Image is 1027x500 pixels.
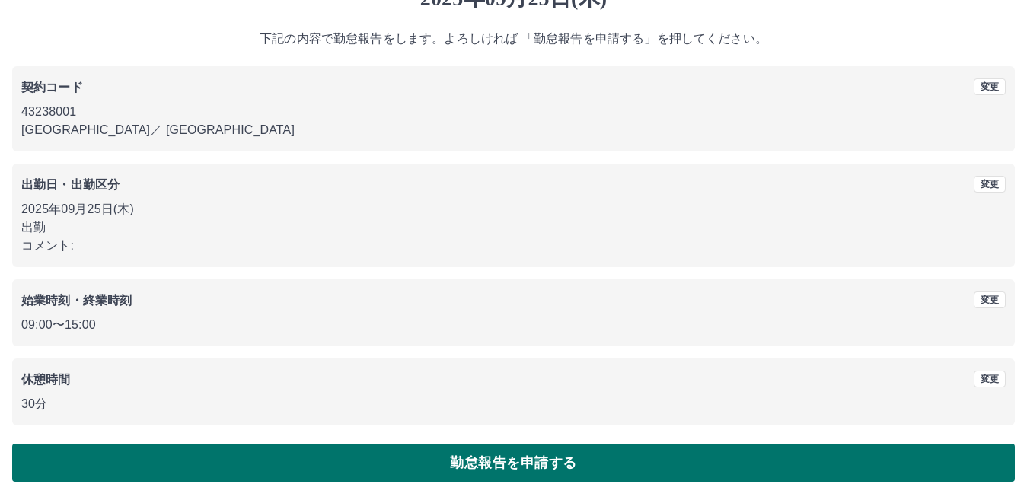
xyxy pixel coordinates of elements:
[21,316,1006,334] p: 09:00 〜 15:00
[21,178,120,191] b: 出勤日・出勤区分
[974,78,1006,95] button: 変更
[21,218,1006,237] p: 出勤
[21,237,1006,255] p: コメント:
[12,30,1015,48] p: 下記の内容で勤怠報告をします。よろしければ 「勤怠報告を申請する」を押してください。
[21,294,132,307] b: 始業時刻・終業時刻
[21,81,83,94] b: 契約コード
[21,373,71,386] b: 休憩時間
[21,395,1006,413] p: 30分
[974,291,1006,308] button: 変更
[12,444,1015,482] button: 勤怠報告を申請する
[21,200,1006,218] p: 2025年09月25日(木)
[974,176,1006,193] button: 変更
[21,103,1006,121] p: 43238001
[21,121,1006,139] p: [GEOGRAPHIC_DATA] ／ [GEOGRAPHIC_DATA]
[974,371,1006,387] button: 変更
